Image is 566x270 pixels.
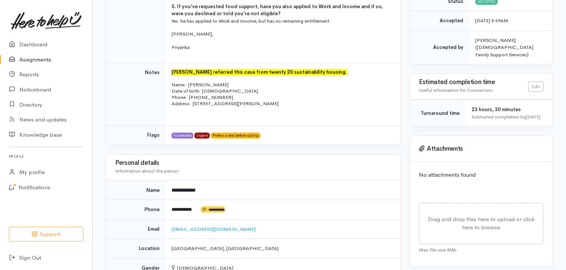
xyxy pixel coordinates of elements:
td: Accepted [410,11,469,31]
p: Address: [STREET_ADDRESS][PERSON_NAME] [172,100,392,107]
p: Date of birth: [DEMOGRAPHIC_DATA] Phone: [PHONE_NUMBER] [172,88,392,100]
h3: Personal details [115,160,392,167]
div: Max file size 4Mb [419,244,543,254]
span: 5. If you’ve requested food support, have you also applied to Work and Income and if so, were you... [172,3,383,17]
td: [GEOGRAPHIC_DATA], [GEOGRAPHIC_DATA] [166,239,400,259]
span: Urgent [194,133,210,139]
td: Location [106,239,166,259]
button: Support [9,227,83,242]
p: No attachments found [419,171,543,179]
h6: Profile [9,151,83,161]
span: Vulnerable [172,133,193,139]
a: [EMAIL_ADDRESS][DOMAIN_NAME] [172,226,256,232]
span: Drag and drop files here to upload or click here to browse [428,216,535,231]
p: Name: [PERSON_NAME] [172,81,392,88]
p: [PERSON_NAME], [172,30,392,38]
a: Edit [528,81,543,92]
span: Useful information for Connectors [419,87,493,93]
p: Priyanka [172,44,392,51]
td: Name [106,180,166,200]
div: Estimated completion by [472,113,543,121]
td: [PERSON_NAME] ([DEMOGRAPHIC_DATA] Family Support Services) [469,30,552,64]
h3: Estimated completion time [419,79,528,86]
span: Information about the person [115,168,179,174]
td: Notes [106,63,166,126]
span: [PERSON_NAME] referred this case from twenty 20 sustainability housing. [172,69,347,75]
span: Prefers a text before calling [211,133,260,139]
time: [DATE] 9:29AM [475,17,508,24]
p: Yes he has applied to Work and Income, but has no remaining entitlement. [172,3,392,25]
td: Phone [106,200,166,220]
td: Flags [106,126,166,145]
td: Email [106,219,166,239]
td: Accepted by [410,30,469,64]
time: [DATE] [526,114,540,120]
span: 23 hours, 30 minutes [472,106,521,113]
h3: Attachments [419,145,543,153]
td: Turnaround time [410,100,466,127]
